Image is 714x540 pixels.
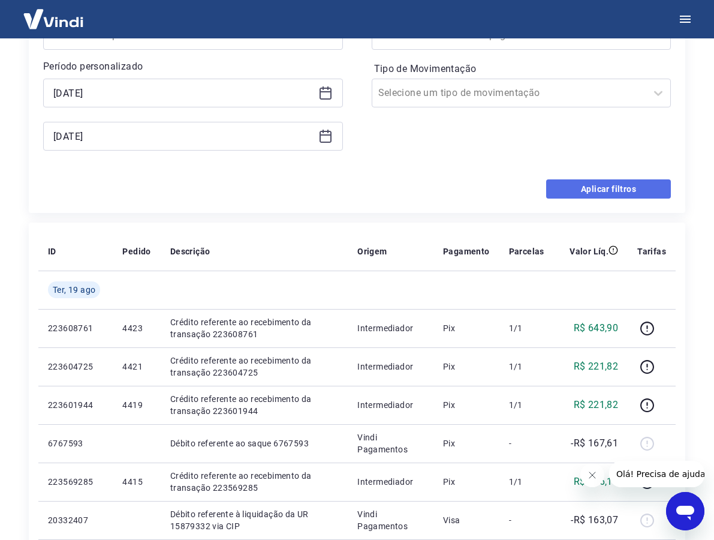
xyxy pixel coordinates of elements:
iframe: Botão para abrir a janela de mensagens [666,492,704,530]
p: Intermediador [357,361,424,373]
p: Pedido [122,245,150,257]
p: Tarifas [637,245,666,257]
p: Pagamento [443,245,490,257]
span: Ter, 19 ago [53,284,95,296]
p: Pix [443,361,490,373]
p: 4423 [122,322,150,334]
p: Crédito referente ao recebimento da transação 223604725 [170,355,338,379]
p: 1/1 [509,399,544,411]
p: Período personalizado [43,59,343,74]
p: 223608761 [48,322,103,334]
p: Parcelas [509,245,544,257]
p: Vindi Pagamentos [357,508,424,532]
p: Vindi Pagamentos [357,431,424,455]
input: Data inicial [53,84,314,102]
p: 223569285 [48,476,103,488]
p: Intermediador [357,399,424,411]
button: Aplicar filtros [546,179,671,199]
p: Crédito referente ao recebimento da transação 223608761 [170,316,338,340]
p: 223604725 [48,361,103,373]
p: R$ 286,17 [574,475,619,489]
p: Descrição [170,245,210,257]
p: Débito referente à liquidação da UR 15879332 via CIP [170,508,338,532]
p: Visa [443,514,490,526]
p: Pix [443,399,490,411]
p: R$ 221,82 [574,359,619,374]
p: 1/1 [509,322,544,334]
p: Valor Líq. [570,245,608,257]
p: 6767593 [48,437,103,449]
p: 4419 [122,399,150,411]
p: R$ 643,90 [574,321,619,335]
span: Olá! Precisa de ajuda? [7,8,101,18]
iframe: Mensagem da empresa [609,461,704,487]
p: 1/1 [509,361,544,373]
iframe: Fechar mensagem [580,463,604,487]
input: Data final [53,127,314,145]
label: Tipo de Movimentação [374,62,669,76]
img: Vindi [14,1,92,37]
p: Débito referente ao saque 6767593 [170,437,338,449]
p: - [509,514,544,526]
p: Pix [443,322,490,334]
p: -R$ 163,07 [571,513,618,527]
p: 4421 [122,361,150,373]
p: ID [48,245,56,257]
p: Crédito referente ao recebimento da transação 223601944 [170,393,338,417]
p: 4415 [122,476,150,488]
p: -R$ 167,61 [571,436,618,451]
p: R$ 221,82 [574,398,619,412]
p: Crédito referente ao recebimento da transação 223569285 [170,470,338,494]
p: Pix [443,437,490,449]
p: Intermediador [357,322,424,334]
p: Intermediador [357,476,424,488]
p: Pix [443,476,490,488]
p: 1/1 [509,476,544,488]
p: - [509,437,544,449]
p: 20332407 [48,514,103,526]
p: 223601944 [48,399,103,411]
p: Origem [357,245,387,257]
